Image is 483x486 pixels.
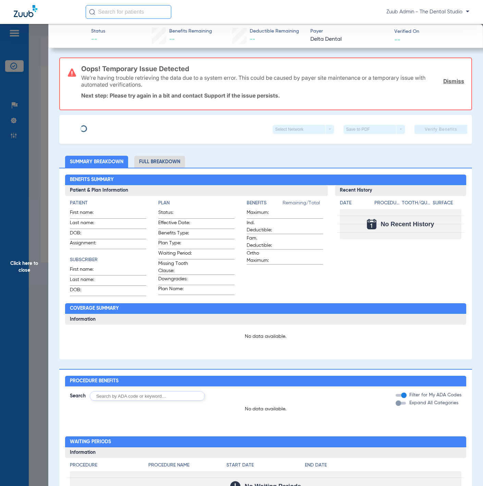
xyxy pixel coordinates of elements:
[169,28,212,35] span: Benefits Remaining
[148,462,227,471] app-breakdown-title: Procedure Name
[433,200,461,209] app-breakdown-title: Surface
[250,37,255,42] span: --
[65,303,466,314] h2: Coverage Summary
[247,200,283,209] app-breakdown-title: Benefits
[335,185,466,196] h3: Recent History
[408,392,461,399] label: Filter for My ADA Codes
[443,78,464,85] a: Dismiss
[226,462,305,469] h4: Start Date
[70,209,103,218] span: First name:
[158,240,192,249] span: Plan Type:
[65,436,466,447] h2: Waiting Periods
[394,28,472,35] span: Verified On
[449,453,483,486] iframe: Chat Widget
[65,406,466,412] p: No data available.
[70,276,103,285] span: Last name:
[158,276,192,285] span: Downgrades:
[14,5,37,17] img: Zuub Logo
[70,240,103,249] span: Assignment:
[91,35,105,44] span: --
[70,256,146,264] h4: Subscriber
[394,36,400,43] span: --
[305,462,461,471] app-breakdown-title: End Date
[374,200,399,207] h4: Procedure
[381,221,434,228] span: No Recent History
[81,92,465,99] p: Next step: Please try again in a bit and contact Support if the issue persists.
[65,314,466,325] h3: Information
[158,200,235,207] h4: Plan
[158,250,192,259] span: Waiting Period:
[70,462,148,469] h4: Procedure
[81,65,465,72] h3: Oops! Temporary Issue Detected
[70,230,103,239] span: DOB:
[90,391,205,401] input: Search by ADA code or keyword…
[91,28,105,35] span: Status
[70,266,103,275] span: First name:
[65,447,466,458] h3: Information
[148,462,227,469] h4: Procedure Name
[340,200,369,207] h4: Date
[226,462,305,471] app-breakdown-title: Start Date
[340,200,369,209] app-breakdown-title: Date
[310,35,388,44] span: Delta Dental
[70,462,148,471] app-breakdown-title: Procedure
[158,209,192,218] span: Status:
[283,200,323,209] span: Remaining/Total
[367,219,376,229] img: Calendar
[70,393,86,399] span: Search
[386,9,469,15] span: Zuub Admin - The Dental Studio
[247,235,280,249] span: Fam. Deductible:
[310,28,388,35] span: Payer
[134,156,185,168] li: Full Breakdown
[169,37,175,42] span: --
[65,156,128,168] li: Summary Breakdown
[158,219,192,229] span: Effective Date:
[305,462,461,469] h4: End Date
[409,400,458,405] span: Expand All Categories
[402,200,430,207] h4: Tooth/Quad
[247,219,280,234] span: Ind. Deductible:
[158,260,192,274] span: Missing Tooth Clause:
[81,74,439,88] p: We’re having trouble retrieving the data due to a system error. This could be caused by payer sit...
[65,185,327,196] h3: Patient & Plan Information
[402,200,430,209] app-breakdown-title: Tooth/Quad
[250,28,299,35] span: Deductible Remaining
[433,200,461,207] h4: Surface
[70,333,461,340] p: No data available.
[86,5,171,19] input: Search for patients
[65,175,466,186] h2: Benefits Summary
[247,250,280,264] span: Ortho Maximum:
[65,376,466,387] h2: Procedure Benefits
[374,200,399,209] app-breakdown-title: Procedure
[158,285,192,295] span: Plan Name:
[89,9,95,15] img: Search Icon
[70,219,103,229] span: Last name:
[247,209,280,218] span: Maximum:
[158,230,192,239] span: Benefits Type:
[70,286,103,296] span: DOB:
[70,200,146,207] h4: Patient
[247,200,283,207] h4: Benefits
[68,68,76,77] img: error-icon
